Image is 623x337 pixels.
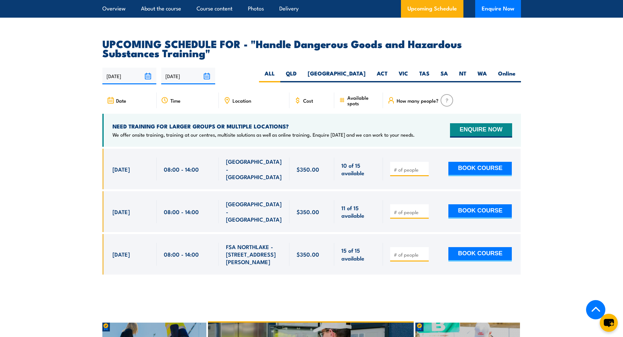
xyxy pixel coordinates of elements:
span: FSA NORTHLAKE - [STREET_ADDRESS][PERSON_NAME] [226,243,282,266]
span: [DATE] [112,165,130,173]
label: VIC [393,70,414,82]
label: QLD [280,70,302,82]
span: Date [116,98,126,103]
span: 11 of 15 available [341,204,376,219]
h2: UPCOMING SCHEDULE FOR - "Handle Dangerous Goods and Hazardous Substances Training" [102,39,521,57]
input: To date [161,68,215,84]
button: BOOK COURSE [448,204,512,219]
label: NT [454,70,472,82]
span: $350.00 [297,250,319,258]
span: [DATE] [112,208,130,215]
input: # of people [394,166,426,173]
span: [GEOGRAPHIC_DATA] - [GEOGRAPHIC_DATA] [226,158,282,180]
label: WA [472,70,493,82]
span: Cost [303,98,313,103]
label: Online [493,70,521,82]
span: Time [170,98,181,103]
span: 10 of 15 available [341,161,376,177]
span: [DATE] [112,250,130,258]
button: BOOK COURSE [448,247,512,261]
span: $350.00 [297,208,319,215]
button: chat-button [600,314,618,332]
button: BOOK COURSE [448,162,512,176]
span: [GEOGRAPHIC_DATA] - [GEOGRAPHIC_DATA] [226,200,282,223]
span: 08:00 - 14:00 [164,208,199,215]
span: How many people? [397,98,439,103]
p: We offer onsite training, training at our centres, multisite solutions as well as online training... [112,131,415,138]
input: # of people [394,209,426,215]
label: TAS [414,70,435,82]
h4: NEED TRAINING FOR LARGER GROUPS OR MULTIPLE LOCATIONS? [112,123,415,130]
span: $350.00 [297,165,319,173]
label: ACT [371,70,393,82]
span: Location [233,98,251,103]
input: From date [102,68,156,84]
input: # of people [394,251,426,258]
span: 08:00 - 14:00 [164,250,199,258]
label: [GEOGRAPHIC_DATA] [302,70,371,82]
span: 15 of 15 available [341,246,376,262]
span: 08:00 - 14:00 [164,165,199,173]
span: Available spots [347,95,378,106]
label: ALL [259,70,280,82]
label: SA [435,70,454,82]
button: ENQUIRE NOW [450,123,512,138]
